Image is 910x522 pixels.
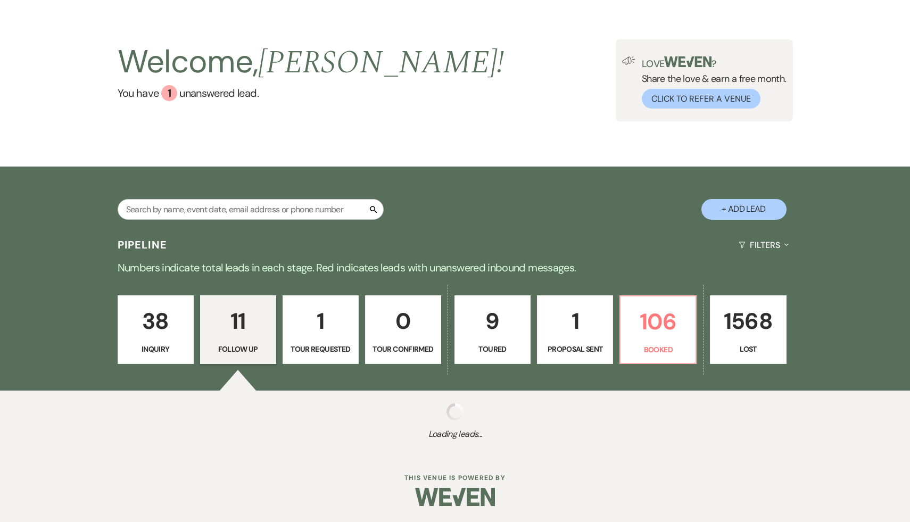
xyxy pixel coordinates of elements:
p: 0 [372,303,434,339]
p: Booked [627,344,689,355]
p: 1 [544,303,606,339]
p: 106 [627,304,689,339]
img: weven-logo-green.svg [664,56,712,67]
p: Numbers indicate total leads in each stage. Red indicates leads with unanswered inbound messages. [72,259,838,276]
a: 1Tour Requested [283,295,359,364]
p: Inquiry [125,343,187,355]
p: Follow Up [207,343,269,355]
a: 0Tour Confirmed [365,295,441,364]
a: You have 1 unanswered lead. [118,85,504,101]
p: 38 [125,303,187,339]
img: Weven Logo [415,478,495,516]
img: loading spinner [446,403,464,420]
p: Tour Requested [289,343,352,355]
a: 1Proposal Sent [537,295,613,364]
div: 1 [161,85,177,101]
p: 11 [207,303,269,339]
p: Lost [717,343,779,355]
button: + Add Lead [701,199,787,220]
p: Toured [461,343,524,355]
h2: Welcome, [118,39,504,85]
span: Loading leads... [46,428,865,441]
p: 1568 [717,303,779,339]
span: [PERSON_NAME] ! [258,38,504,87]
img: loud-speaker-illustration.svg [622,56,635,65]
a: 38Inquiry [118,295,194,364]
p: Love ? [642,56,787,69]
p: Proposal Sent [544,343,606,355]
div: Share the love & earn a free month. [635,56,787,109]
button: Filters [734,231,792,259]
a: 9Toured [454,295,531,364]
h3: Pipeline [118,237,168,252]
p: Tour Confirmed [372,343,434,355]
input: Search by name, event date, email address or phone number [118,199,384,220]
a: 1568Lost [710,295,786,364]
a: 11Follow Up [200,295,276,364]
a: 106Booked [619,295,697,364]
button: Click to Refer a Venue [642,89,760,109]
p: 9 [461,303,524,339]
p: 1 [289,303,352,339]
